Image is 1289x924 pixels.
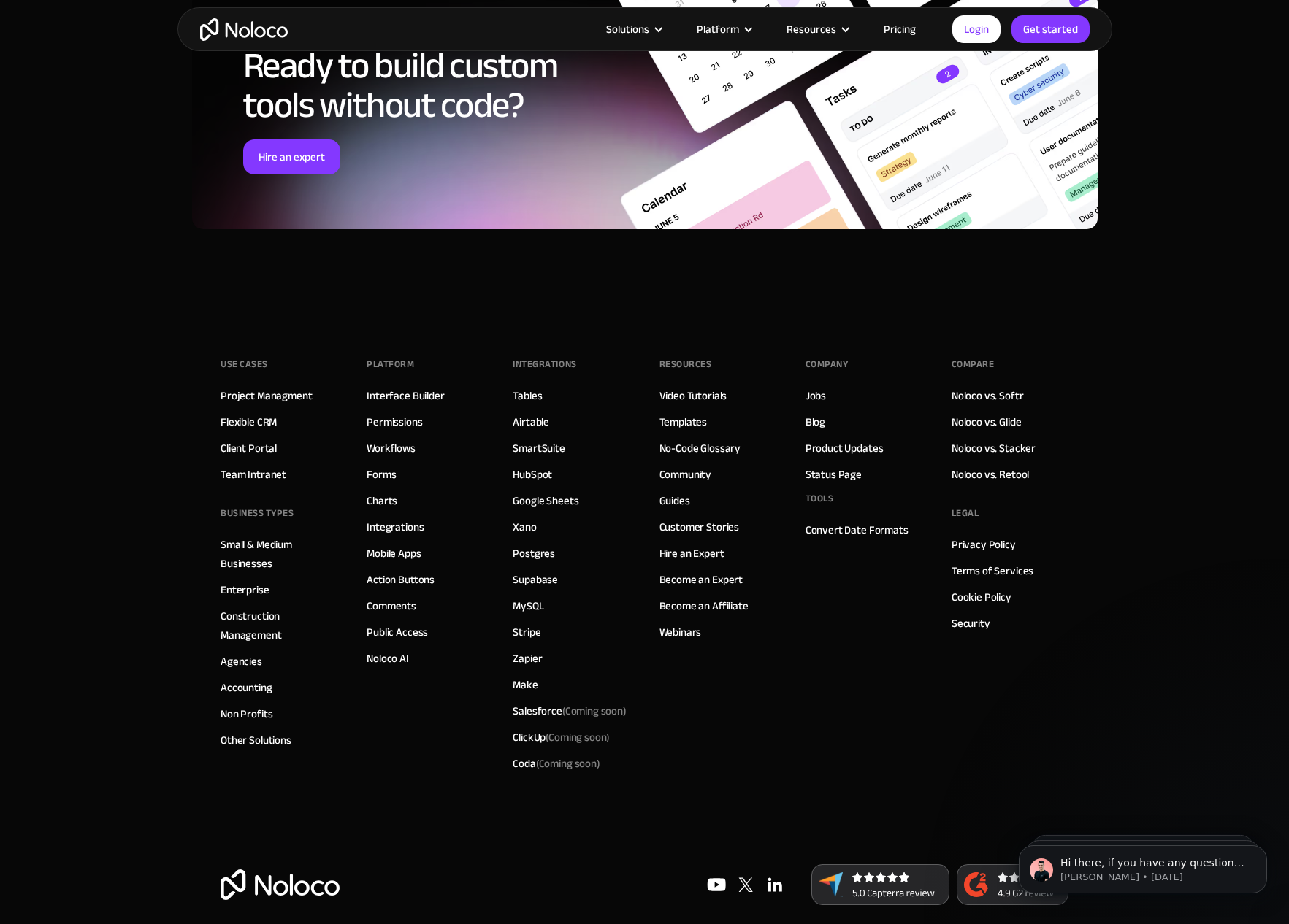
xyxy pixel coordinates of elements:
[546,727,610,747] span: (Coming soon)
[659,386,727,405] a: Video Tutorials
[952,353,995,375] div: Compare
[200,18,288,41] a: home
[243,46,612,125] h2: Ready to build custom tools without code?
[513,517,536,536] a: Xano
[367,386,444,405] a: Interface Builder
[513,439,565,458] a: SmartSuite
[659,353,712,375] div: Resources
[367,596,416,615] a: Comments
[367,439,416,458] a: Workflows
[952,386,1024,405] a: Noloco vs. Softr
[513,596,543,615] a: MySQL
[367,649,409,668] a: Noloco AI
[367,412,422,431] a: Permissions
[221,412,277,431] a: Flexible CRM
[562,701,627,721] span: (Coming soon)
[659,596,749,615] a: Become an Affiliate
[865,20,934,39] a: Pricing
[952,15,1001,43] a: Login
[513,386,542,405] a: Tables
[513,465,552,484] a: HubSpot
[513,412,549,431] a: Airtable
[806,520,909,539] a: Convert Date Formats
[221,439,277,458] a: Client Portal
[536,753,600,774] span: (Coming soon)
[659,517,740,536] a: Customer Stories
[997,815,1289,917] iframe: Intercom notifications message
[221,535,337,573] a: Small & Medium Businesses
[606,20,649,39] div: Solutions
[513,675,538,694] a: Make
[221,465,286,484] a: Team Intranet
[221,678,272,697] a: Accounting
[221,652,262,671] a: Agencies
[513,544,555,563] a: Postgres
[678,20,768,39] div: Platform
[513,491,578,510] a: Google Sheets
[221,607,337,644] a: Construction Management
[367,517,424,536] a: Integrations
[367,491,397,510] a: Charts
[787,20,836,39] div: Resources
[221,502,294,524] div: BUSINESS TYPES
[659,491,690,510] a: Guides
[697,20,739,39] div: Platform
[367,623,428,642] a: Public Access
[221,386,312,405] a: Project Managment
[221,704,272,723] a: Non Profits
[367,465,396,484] a: Forms
[513,570,558,589] a: Supabase
[513,728,610,747] div: ClickUp
[806,439,884,458] a: Product Updates
[221,580,269,599] a: Enterprise
[659,623,702,642] a: Webinars
[659,465,712,484] a: Community
[588,20,678,39] div: Solutions
[952,502,979,524] div: Legal
[659,570,743,589] a: Become an Expert
[768,20,865,39] div: Resources
[659,439,741,458] a: No-Code Glossary
[806,386,826,405] a: Jobs
[806,488,834,509] div: Tools
[513,623,540,642] a: Stripe
[659,412,708,431] a: Templates
[367,544,421,563] a: Mobile Apps
[952,535,1016,554] a: Privacy Policy
[1011,15,1090,43] a: Get started
[806,412,825,431] a: Blog
[952,588,1011,607] a: Cookie Policy
[221,353,268,375] div: Use Cases
[952,412,1022,431] a: Noloco vs. Glide
[221,731,291,750] a: Other Solutions
[367,570,435,589] a: Action Buttons
[952,561,1033,580] a: Terms of Services
[513,754,600,773] div: Coda
[952,439,1036,458] a: Noloco vs. Stacker
[243,139,340,174] a: Hire an expert
[806,465,862,484] a: Status Page
[513,649,542,668] a: Zapier
[513,701,627,720] div: Salesforce
[367,353,414,375] div: Platform
[513,353,576,375] div: INTEGRATIONS
[806,353,849,375] div: Company
[952,614,990,633] a: Security
[952,465,1029,484] a: Noloco vs. Retool
[659,544,724,563] a: Hire an Expert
